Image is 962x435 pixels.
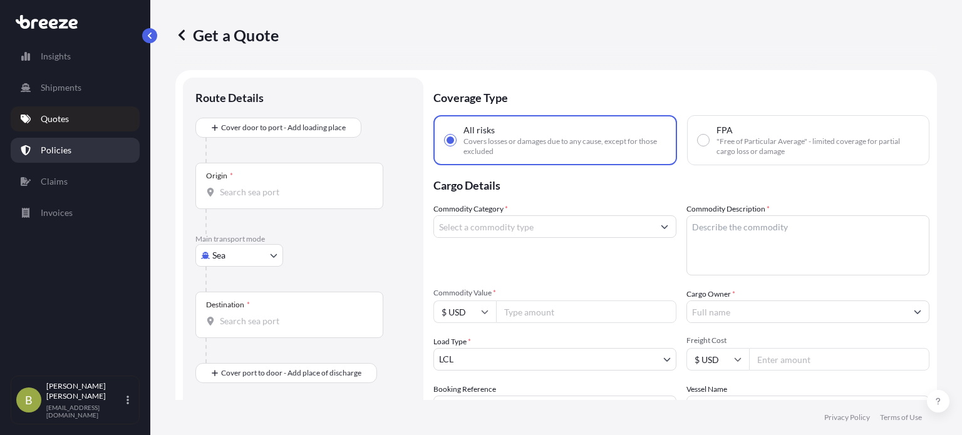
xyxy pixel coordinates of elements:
[41,113,69,125] p: Quotes
[433,335,471,348] span: Load Type
[11,75,140,100] a: Shipments
[195,118,361,138] button: Cover door to port - Add loading place
[433,288,676,298] span: Commodity Value
[41,50,71,63] p: Insights
[46,404,124,419] p: [EMAIL_ADDRESS][DOMAIN_NAME]
[11,106,140,131] a: Quotes
[686,383,727,396] label: Vessel Name
[206,171,233,181] div: Origin
[195,90,264,105] p: Route Details
[433,383,496,396] label: Booking Reference
[434,215,653,238] input: Select a commodity type
[686,288,735,300] label: Cargo Owner
[716,136,919,156] span: "Free of Particular Average" - limited coverage for partial cargo loss or damage
[11,200,140,225] a: Invoices
[686,335,929,345] span: Freight Cost
[41,144,71,156] p: Policies
[687,300,906,323] input: Full name
[463,124,495,136] span: All risks
[221,367,361,379] span: Cover port to door - Add place of discharge
[433,165,929,203] p: Cargo Details
[906,300,929,323] button: Show suggestions
[41,175,68,188] p: Claims
[46,381,124,401] p: [PERSON_NAME] [PERSON_NAME]
[433,348,676,371] button: LCL
[749,348,929,371] input: Enter amount
[11,169,140,194] a: Claims
[195,234,411,244] p: Main transport mode
[195,363,377,383] button: Cover port to door - Add place of discharge
[221,121,346,134] span: Cover door to port - Add loading place
[445,135,456,146] input: All risksCovers losses or damages due to any cause, except for those excluded
[220,186,368,198] input: Origin
[433,396,676,418] input: Your internal reference
[653,215,676,238] button: Show suggestions
[206,300,250,310] div: Destination
[439,353,453,366] span: LCL
[824,412,870,422] a: Privacy Policy
[686,396,929,418] input: Enter name
[880,412,922,422] a: Terms of Use
[11,44,140,69] a: Insights
[698,135,709,146] input: FPA"Free of Particular Average" - limited coverage for partial cargo loss or damage
[195,244,283,267] button: Select transport
[463,136,666,156] span: Covers losses or damages due to any cause, except for those excluded
[212,249,225,262] span: Sea
[716,124,733,136] span: FPA
[175,25,279,45] p: Get a Quote
[496,300,676,323] input: Type amount
[41,207,73,219] p: Invoices
[686,203,770,215] label: Commodity Description
[11,138,140,163] a: Policies
[25,394,33,406] span: B
[41,81,81,94] p: Shipments
[220,315,368,327] input: Destination
[433,78,929,115] p: Coverage Type
[433,203,508,215] label: Commodity Category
